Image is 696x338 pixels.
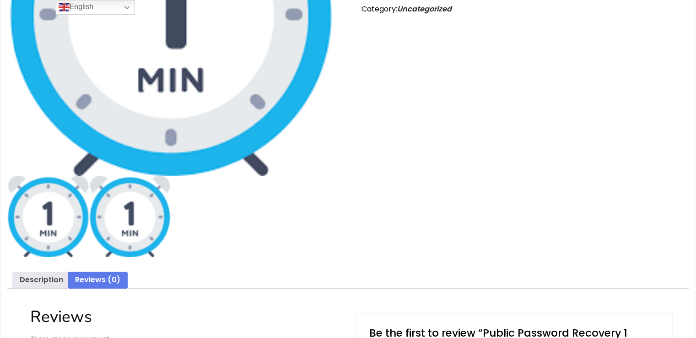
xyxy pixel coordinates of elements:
[75,272,120,289] a: Reviews (0)
[7,176,89,258] img: Public Password Recovery 1 Minute (free trial demo)
[361,4,452,14] span: Category:
[397,4,452,14] a: Uncategorized
[89,176,171,258] img: Public Password Recovery 1 Minute (free trial demo) - Image 2
[59,2,70,13] img: en
[20,272,63,289] a: Description
[30,307,348,331] h2: Reviews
